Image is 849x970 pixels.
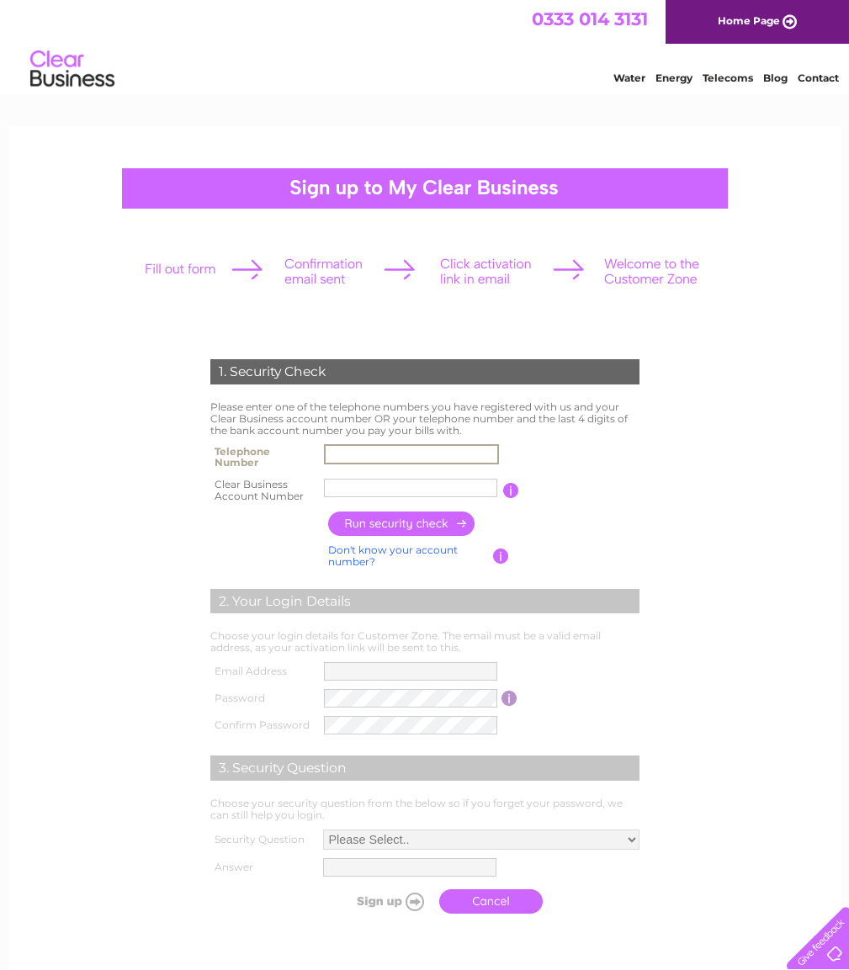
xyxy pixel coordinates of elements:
[206,854,319,881] th: Answer
[206,440,321,474] th: Telephone Number
[206,658,321,685] th: Email Address
[206,712,321,739] th: Confirm Password
[439,889,543,914] a: Cancel
[210,589,639,614] div: 2. Your Login Details
[206,825,319,854] th: Security Question
[655,72,692,84] a: Energy
[503,483,519,498] input: Information
[206,474,321,507] th: Clear Business Account Number
[493,549,509,564] input: Information
[206,397,644,440] td: Please enter one of the telephone numbers you have registered with us and your Clear Business acc...
[327,889,431,913] input: Submit
[532,8,648,29] a: 0333 014 3131
[28,9,823,82] div: Clear Business is a trading name of Verastar Limited (registered in [GEOGRAPHIC_DATA] No. 3667643...
[29,44,115,95] img: logo.png
[613,72,645,84] a: Water
[501,691,517,706] input: Information
[763,72,788,84] a: Blog
[798,72,839,84] a: Contact
[206,626,644,658] td: Choose your login details for Customer Zone. The email must be a valid email address, as your act...
[210,755,639,781] div: 3. Security Question
[206,793,644,825] td: Choose your security question from the below so if you forget your password, we can still help yo...
[328,543,458,568] a: Don't know your account number?
[703,72,753,84] a: Telecoms
[206,685,321,712] th: Password
[210,359,639,384] div: 1. Security Check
